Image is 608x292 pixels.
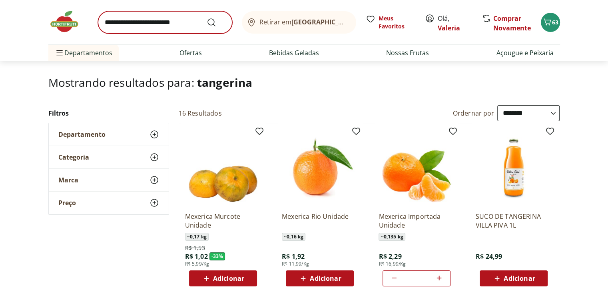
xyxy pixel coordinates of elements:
[541,13,560,32] button: Carrinho
[310,275,341,282] span: Adicionar
[476,130,552,206] img: SUCO DE TANGERINA VILLA PIVA 1L
[493,14,531,32] a: Comprar Novamente
[185,261,209,267] span: R$ 5,99/Kg
[197,75,252,90] span: tangerina
[379,252,401,261] span: R$ 2,29
[48,105,169,121] h2: Filtros
[48,76,560,89] h1: Mostrando resultados para:
[282,252,305,261] span: R$ 1,92
[552,18,558,26] span: 63
[55,43,112,62] span: Departamentos
[282,261,309,267] span: R$ 11,99/Kg
[453,109,494,118] label: Ordernar por
[269,48,319,58] a: Bebidas Geladas
[185,244,205,252] span: R$ 1,53
[480,270,548,286] button: Adicionar
[379,14,415,30] span: Meus Favoritos
[179,109,222,118] h2: 16 Resultados
[49,169,169,191] button: Marca
[379,130,455,206] img: Mexerica Importada Unidade
[58,153,89,161] span: Categoria
[282,130,358,206] img: Mexerica Rio Unidade
[49,123,169,146] button: Departamento
[58,130,106,138] span: Departamento
[438,24,460,32] a: Valeria
[185,252,208,261] span: R$ 1,02
[379,212,455,230] a: Mexerica Importada Unidade
[55,43,64,62] button: Menu
[58,176,78,184] span: Marca
[209,252,225,260] span: - 33 %
[58,199,76,207] span: Preço
[379,233,405,241] span: ~ 0,135 kg
[98,11,232,34] input: search
[476,212,552,230] a: SUCO DE TANGERINA VILLA PIVA 1L
[282,233,305,241] span: ~ 0,16 kg
[496,48,554,58] a: Açougue e Peixaria
[438,14,473,33] span: Olá,
[185,212,261,230] a: Mexerica Murcote Unidade
[379,261,406,267] span: R$ 16,99/Kg
[286,270,354,286] button: Adicionar
[476,252,502,261] span: R$ 24,99
[282,212,358,230] a: Mexerica Rio Unidade
[189,270,257,286] button: Adicionar
[207,18,226,27] button: Submit Search
[291,18,426,26] b: [GEOGRAPHIC_DATA]/[GEOGRAPHIC_DATA]
[213,275,244,282] span: Adicionar
[48,10,88,34] img: Hortifruti
[504,275,535,282] span: Adicionar
[259,18,348,26] span: Retirar em
[185,233,209,241] span: ~ 0,17 kg
[179,48,202,58] a: Ofertas
[185,130,261,206] img: Mexerica Murcote Unidade
[366,14,415,30] a: Meus Favoritos
[386,48,429,58] a: Nossas Frutas
[49,192,169,214] button: Preço
[242,11,356,34] button: Retirar em[GEOGRAPHIC_DATA]/[GEOGRAPHIC_DATA]
[49,146,169,168] button: Categoria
